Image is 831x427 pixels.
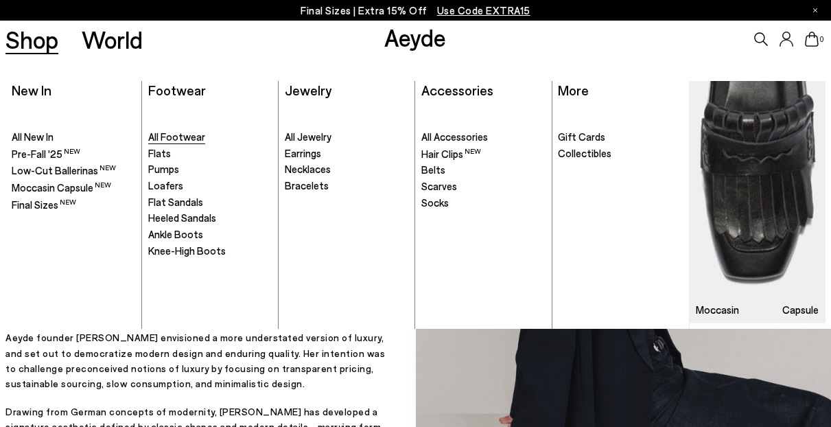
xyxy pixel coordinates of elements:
span: Knee-High Boots [148,244,226,257]
p: Aeyde founder [PERSON_NAME] envisioned a more understated version of luxury, and set out to democ... [5,330,388,392]
a: Bracelets [285,179,409,193]
a: Accessories [421,82,493,98]
a: New In [12,82,51,98]
a: Loafers [148,179,272,193]
a: Jewelry [285,82,331,98]
span: Socks [421,196,449,209]
a: Shop [5,27,58,51]
a: Hair Clips [421,147,546,161]
a: Necklaces [285,163,409,176]
a: Heeled Sandals [148,211,272,225]
a: Collectibles [558,147,683,161]
span: Pre-Fall '25 [12,148,80,160]
a: Ankle Boots [148,228,272,242]
a: Gift Cards [558,130,683,144]
a: 0 [805,32,819,47]
a: Socks [421,196,546,210]
span: Hair Clips [421,148,481,160]
a: All New In [12,130,136,144]
span: All Accessories [421,130,488,143]
h3: Moccasin [696,305,739,315]
a: Flat Sandals [148,196,272,209]
a: Flats [148,147,272,161]
span: Navigate to /collections/ss25-final-sizes [437,4,530,16]
a: Scarves [421,180,546,194]
span: Necklaces [285,163,331,175]
span: Bracelets [285,179,329,192]
span: Flat Sandals [148,196,203,208]
a: All Footwear [148,130,272,144]
span: Low-Cut Ballerinas [12,164,116,176]
a: Low-Cut Ballerinas [12,163,136,178]
a: Pre-Fall '25 [12,147,136,161]
span: Heeled Sandals [148,211,216,224]
a: Pumps [148,163,272,176]
img: Mobile_e6eede4d-78b8-4bd1-ae2a-4197e375e133_900x.jpg [690,81,826,323]
a: More [558,82,589,98]
span: Moccasin Capsule [12,181,111,194]
h3: Capsule [782,305,819,315]
span: Ankle Boots [148,228,203,240]
span: Belts [421,163,445,176]
span: All Footwear [148,130,205,143]
span: Pumps [148,163,179,175]
span: Scarves [421,180,457,192]
span: Gift Cards [558,130,605,143]
span: Collectibles [558,147,611,159]
span: All Jewelry [285,130,331,143]
a: World [82,27,143,51]
span: Final Sizes [12,198,76,211]
a: Aeyde [384,23,446,51]
a: Earrings [285,147,409,161]
a: Moccasin Capsule [690,81,826,323]
span: Earrings [285,147,321,159]
span: All New In [12,130,54,143]
a: Footwear [148,82,206,98]
p: Final Sizes | Extra 15% Off [301,2,530,19]
span: 0 [819,36,826,43]
a: Final Sizes [12,198,136,212]
span: Loafers [148,179,183,192]
a: All Accessories [421,130,546,144]
a: Belts [421,163,546,177]
a: Moccasin Capsule [12,181,136,195]
a: All Jewelry [285,130,409,144]
span: Flats [148,147,171,159]
a: Knee-High Boots [148,244,272,258]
